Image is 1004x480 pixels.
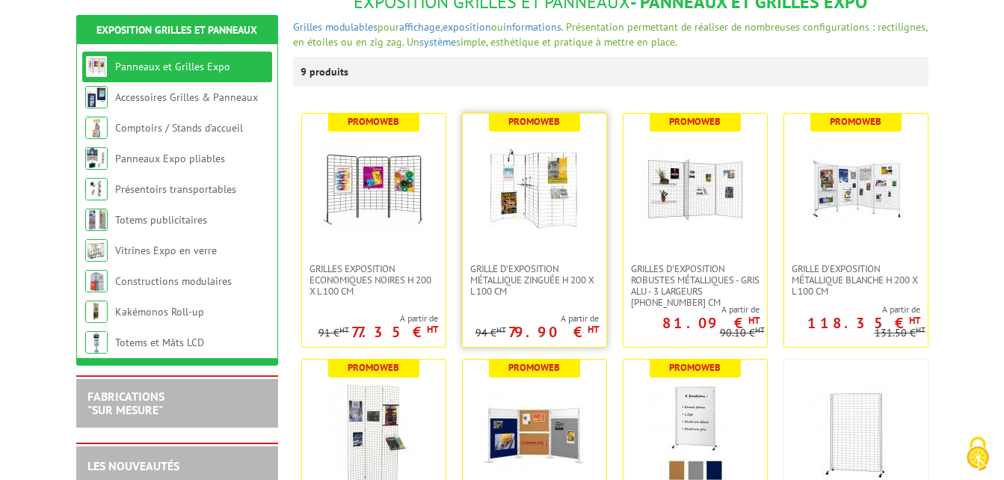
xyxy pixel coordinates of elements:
p: 79.90 € [508,327,599,336]
p: 9 produits [301,57,357,87]
b: Promoweb [508,361,560,374]
a: informations [503,20,561,34]
a: Totems publicitaires [115,213,207,227]
b: Promoweb [669,115,721,128]
a: Accessoires Grilles & Panneaux [115,90,258,104]
p: 91 € [318,327,349,339]
a: Constructions modulaires [115,274,232,288]
span: Grille d'exposition métallique blanche H 200 x L 100 cm [792,263,920,297]
a: Grilles [293,20,322,34]
a: Kakémonos Roll-up [115,305,204,319]
a: Exposition Grilles et Panneaux [96,23,257,37]
span: A partir de [623,304,760,316]
img: Totems et Mâts LCD [85,331,108,354]
sup: HT [916,324,926,335]
b: Promoweb [348,361,399,374]
img: Cookies (fenêtre modale) [959,435,997,473]
sup: HT [496,324,506,335]
a: affichage [399,20,440,34]
a: Grilles d'exposition robustes métalliques - gris alu - 3 largeurs [PHONE_NUMBER] cm [623,263,767,308]
p: 81.09 € [662,319,760,327]
p: 77.35 € [351,327,438,336]
span: Grilles Exposition Economiques Noires H 200 x L 100 cm [309,263,438,297]
img: Grilles Exposition Economiques Noires H 200 x L 100 cm [321,136,426,241]
a: Comptoirs / Stands d'accueil [115,121,243,135]
img: Panneaux et Grilles Expo [85,55,108,78]
sup: HT [748,314,760,327]
a: système [419,35,456,49]
b: Promoweb [348,115,399,128]
sup: HT [909,314,920,327]
img: Présentoirs transportables [85,178,108,200]
a: exposition [443,20,491,34]
a: Totems et Mâts LCD [115,336,204,349]
img: Accessoires Grilles & Panneaux [85,86,108,108]
a: modulables [325,20,378,34]
sup: HT [427,323,438,336]
span: Grille d'exposition métallique Zinguée H 200 x L 100 cm [470,263,599,297]
img: Grille d'exposition métallique blanche H 200 x L 100 cm [804,136,908,241]
a: Vitrines Expo en verre [115,244,217,257]
b: Promoweb [830,115,881,128]
span: A partir de [475,313,599,324]
a: Grille d'exposition métallique Zinguée H 200 x L 100 cm [463,263,606,297]
a: Grille d'exposition métallique blanche H 200 x L 100 cm [784,263,928,297]
p: 118.35 € [807,319,920,327]
a: Grilles Exposition Economiques Noires H 200 x L 100 cm [302,263,446,297]
p: 131.50 € [875,327,926,339]
span: A partir de [784,304,920,316]
button: Cookies (fenêtre modale) [952,429,1004,480]
sup: HT [588,323,599,336]
p: 90.10 € [720,327,765,339]
img: Kakémonos Roll-up [85,301,108,323]
a: Panneaux et Grilles Expo [115,60,230,73]
img: Comptoirs / Stands d'accueil [85,117,108,139]
b: Promoweb [508,115,560,128]
img: Constructions modulaires [85,270,108,292]
img: Totems publicitaires [85,209,108,231]
span: pour , ou . Présentation permettant de réaliser de nombreuses configurations : rectilignes, en ét... [293,20,927,49]
img: Vitrines Expo en verre [85,239,108,262]
a: Panneaux Expo pliables [115,152,225,165]
b: Promoweb [669,361,721,374]
a: FABRICATIONS"Sur Mesure" [87,389,164,417]
span: Grilles d'exposition robustes métalliques - gris alu - 3 largeurs [PHONE_NUMBER] cm [631,263,760,308]
sup: HT [339,324,349,335]
a: LES NOUVEAUTÉS [87,458,179,473]
sup: HT [755,324,765,335]
a: Présentoirs transportables [115,182,236,196]
p: 94 € [475,327,506,339]
img: Grille d'exposition métallique Zinguée H 200 x L 100 cm [482,136,587,241]
img: Grilles d'exposition robustes métalliques - gris alu - 3 largeurs 70-100-120 cm [643,136,748,241]
span: A partir de [318,313,438,324]
img: Panneaux Expo pliables [85,147,108,170]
